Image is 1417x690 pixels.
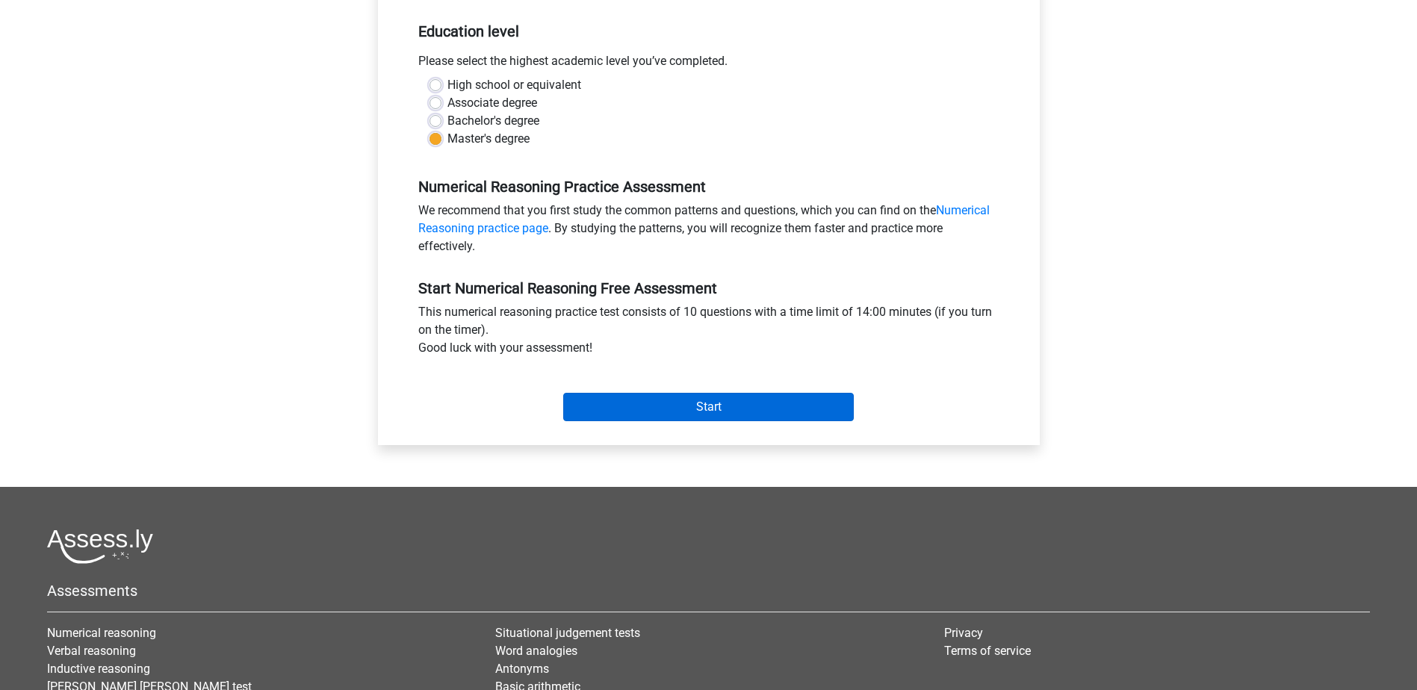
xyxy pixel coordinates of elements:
div: This numerical reasoning practice test consists of 10 questions with a time limit of 14:00 minute... [407,303,1011,363]
img: Assessly logo [47,529,153,564]
a: Numerical reasoning [47,626,156,640]
a: Privacy [944,626,983,640]
h5: Numerical Reasoning Practice Assessment [418,178,999,196]
div: Please select the highest academic level you’ve completed. [407,52,1011,76]
h5: Assessments [47,582,1370,600]
a: Antonyms [495,662,549,676]
label: Master's degree [447,130,530,148]
div: We recommend that you first study the common patterns and questions, which you can find on the . ... [407,202,1011,261]
label: Bachelor's degree [447,112,539,130]
label: Associate degree [447,94,537,112]
h5: Start Numerical Reasoning Free Assessment [418,279,999,297]
label: High school or equivalent [447,76,581,94]
h5: Education level [418,16,999,46]
input: Start [563,393,854,421]
a: Word analogies [495,644,577,658]
a: Verbal reasoning [47,644,136,658]
a: Situational judgement tests [495,626,640,640]
a: Inductive reasoning [47,662,150,676]
a: Terms of service [944,644,1031,658]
